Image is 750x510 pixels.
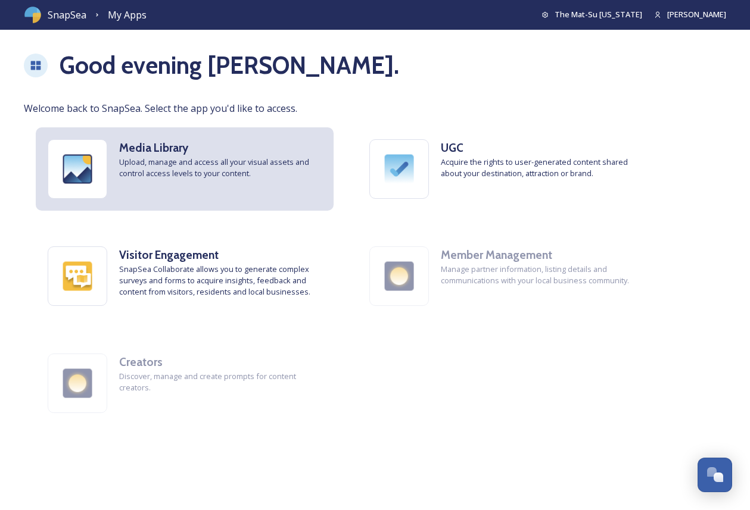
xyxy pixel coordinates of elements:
[108,8,147,23] a: My Apps
[119,355,163,369] strong: Creators
[119,264,322,298] span: SnapSea Collaborate allows you to generate complex surveys and forms to acquire insights, feedbac...
[555,9,642,20] span: The Mat-Su [US_STATE]
[370,140,428,198] img: ugc.png
[119,157,322,179] span: Upload, manage and access all your visual assets and control access levels to your content.
[119,140,188,155] strong: Media Library
[441,157,643,179] span: Acquire the rights to user-generated content shared about your destination, attraction or brand.
[667,9,726,20] span: [PERSON_NAME]
[346,115,667,223] a: UGCAcquire the rights to user-generated content shared about your destination, attraction or brand.
[441,248,552,262] strong: Member Management
[24,6,42,24] img: snapsea-logo.png
[119,248,219,262] strong: Visitor Engagement
[48,354,107,412] img: partners.png
[441,140,463,155] strong: UGC
[48,140,107,198] img: media-library.png
[119,371,322,393] span: Discover, manage and create prompts for content creators.
[24,223,346,330] a: Visitor EngagementSnapSea Collaborate allows you to generate complex surveys and forms to acquire...
[370,247,428,305] img: partners.png
[108,8,147,21] span: My Apps
[48,247,107,305] img: collaborate.png
[346,223,667,330] a: Member ManagementManage partner information, listing details and communications with your local b...
[24,101,726,115] span: Welcome back to SnapSea. Select the app you'd like to access.
[698,458,732,492] button: Open Chat
[60,48,399,83] h1: Good evening [PERSON_NAME] .
[542,9,642,20] a: The Mat-Su [US_STATE]
[642,9,726,20] a: [PERSON_NAME]
[441,264,643,286] span: Manage partner information, listing details and communications with your local business community.
[24,330,346,437] a: CreatorsDiscover, manage and create prompts for content creators.
[24,115,346,223] a: Media LibraryUpload, manage and access all your visual assets and control access levels to your c...
[48,8,86,22] span: SnapSea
